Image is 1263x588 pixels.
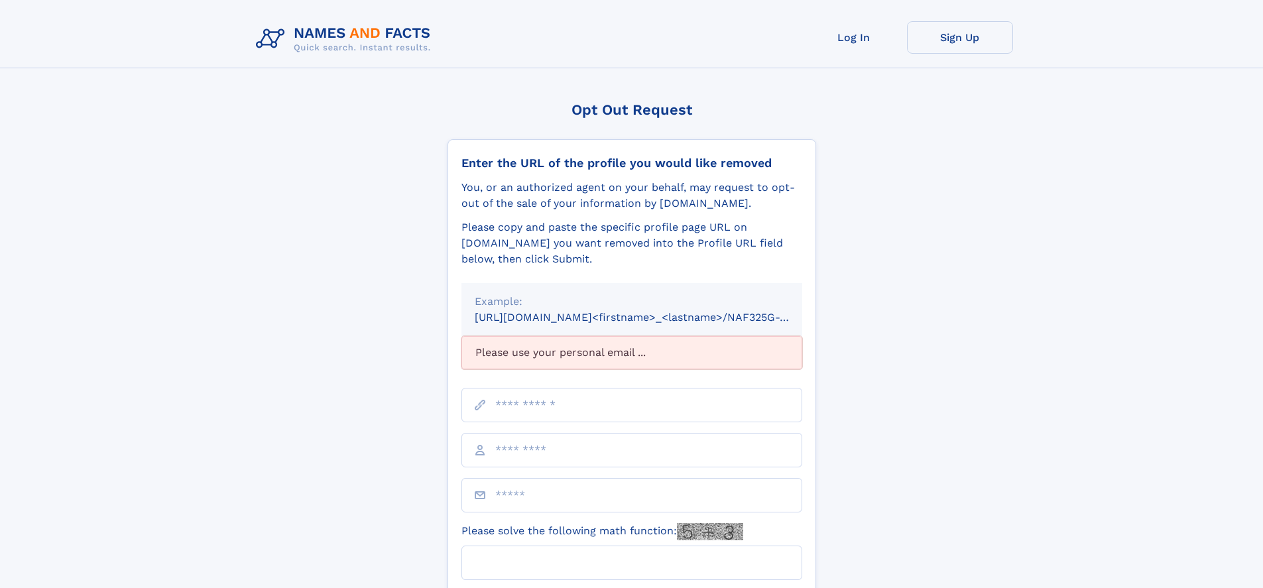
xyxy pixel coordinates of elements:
div: You, or an authorized agent on your behalf, may request to opt-out of the sale of your informatio... [461,180,802,211]
a: Sign Up [907,21,1013,54]
div: Please use your personal email ... [461,336,802,369]
a: Log In [801,21,907,54]
div: Example: [475,294,789,310]
label: Please solve the following math function: [461,523,743,540]
div: Opt Out Request [448,101,816,118]
div: Please copy and paste the specific profile page URL on [DOMAIN_NAME] you want removed into the Pr... [461,219,802,267]
small: [URL][DOMAIN_NAME]<firstname>_<lastname>/NAF325G-xxxxxxxx [475,311,827,323]
div: Enter the URL of the profile you would like removed [461,156,802,170]
img: Logo Names and Facts [251,21,442,57]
